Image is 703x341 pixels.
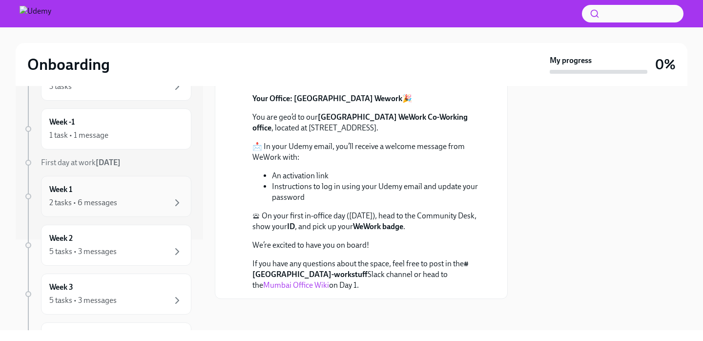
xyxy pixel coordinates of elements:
p: You are geo’d to our , located at [STREET_ADDRESS]. [252,112,484,133]
strong: ID [287,222,295,231]
p: 🛎 On your first in-office day ([DATE]), head to the Community Desk, show your , and pick up your . [252,211,484,232]
strong: [DATE] [96,158,121,167]
a: Mumbai Office Wiki [263,280,329,290]
a: First day at work[DATE] [23,157,191,168]
li: An activation link [272,170,484,181]
h3: 0% [655,56,676,73]
img: Udemy [20,6,51,21]
a: Week 25 tasks • 3 messages [23,225,191,266]
strong: My progress [550,55,592,66]
a: Week 12 tasks • 6 messages [23,176,191,217]
p: 🎉 [252,93,484,104]
p: 📩 In your Udemy email, you’ll receive a welcome message from WeWork with: [252,141,484,163]
strong: Your Office: [GEOGRAPHIC_DATA] Wework [252,94,402,103]
h6: Week 2 [49,233,73,244]
div: 1 task • 1 message [49,130,108,141]
div: 5 tasks • 3 messages [49,295,117,306]
span: First day at work [41,158,121,167]
h6: Week 1 [49,184,72,195]
a: Week 35 tasks • 3 messages [23,274,191,315]
a: Week -11 task • 1 message [23,108,191,149]
p: If you have any questions about the space, feel free to post in the Slack channel or head to the ... [252,258,484,291]
p: We’re excited to have you on board! [252,240,484,251]
h6: Week -1 [49,117,75,128]
h2: Onboarding [27,55,110,74]
div: 2 tasks • 6 messages [49,197,117,208]
div: 5 tasks • 3 messages [49,246,117,257]
strong: [GEOGRAPHIC_DATA] WeWork Co-Working office [252,112,468,132]
div: 3 tasks [49,81,72,92]
h6: Week 3 [49,282,73,293]
strong: WeWork badge [353,222,403,231]
li: Instructions to log in using your Udemy email and update your password [272,181,484,203]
